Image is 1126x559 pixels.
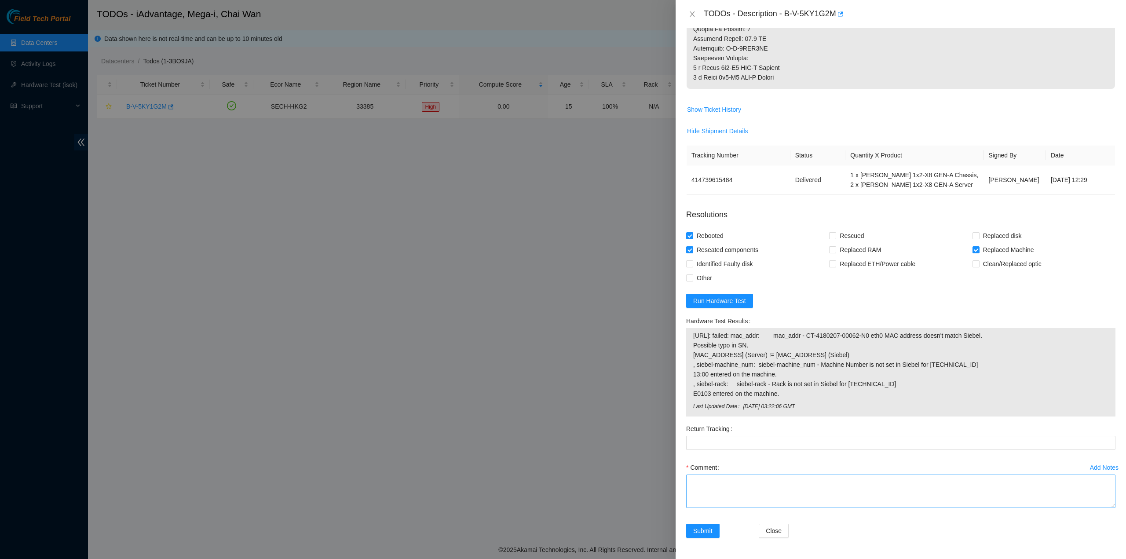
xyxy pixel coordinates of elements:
td: Delivered [790,165,846,195]
input: Return Tracking [686,436,1115,450]
th: Status [790,146,846,165]
span: Show Ticket History [687,105,741,114]
td: [PERSON_NAME] [984,165,1046,195]
span: Identified Faulty disk [693,257,757,271]
button: Show Ticket History [687,102,742,117]
label: Comment [686,460,723,475]
td: 414739615484 [687,165,790,195]
textarea: Comment [686,475,1115,508]
span: [DATE] 03:22:06 GMT [743,402,1108,411]
span: Submit [693,526,713,536]
span: Clean/Replaced optic [980,257,1045,271]
span: Rescued [836,229,867,243]
td: [DATE] 12:29 [1046,165,1115,195]
span: Run Hardware Test [693,296,746,306]
button: Run Hardware Test [686,294,753,308]
button: Close [686,10,698,18]
span: close [689,11,696,18]
button: Hide Shipment Details [687,124,749,138]
span: [URL]: failed: mac_addr: mac_addr - CT-4180207-00062-N0 eth0 MAC address doesn't match Siebel. Po... [693,331,1108,398]
span: Rebooted [693,229,727,243]
th: Date [1046,146,1115,165]
td: 1 x [PERSON_NAME] 1x2-X8 GEN-A Chassis, 2 x [PERSON_NAME] 1x2-X8 GEN-A Server [845,165,983,195]
th: Tracking Number [687,146,790,165]
button: Add Notes [1089,460,1119,475]
label: Return Tracking [686,422,736,436]
th: Quantity X Product [845,146,983,165]
th: Signed By [984,146,1046,165]
button: Close [759,524,789,538]
div: TODOs - Description - B-V-5KY1G2M [704,7,1115,21]
span: Reseated components [693,243,762,257]
span: Last Updated Date [693,402,743,411]
div: Add Notes [1090,464,1119,471]
span: Replaced Machine [980,243,1038,257]
span: Other [693,271,716,285]
span: Close [766,526,782,536]
span: Replaced disk [980,229,1025,243]
span: Replaced ETH/Power cable [836,257,919,271]
label: Hardware Test Results [686,314,754,328]
span: Replaced RAM [836,243,885,257]
button: Submit [686,524,720,538]
p: Resolutions [686,202,1115,221]
span: Hide Shipment Details [687,126,748,136]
